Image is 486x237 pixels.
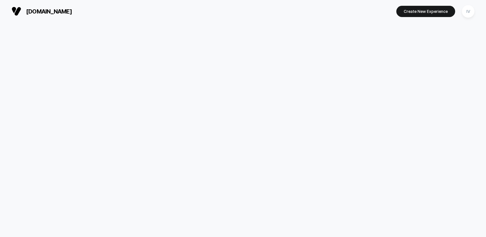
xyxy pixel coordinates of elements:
[26,8,72,15] span: [DOMAIN_NAME]
[10,6,74,16] button: [DOMAIN_NAME]
[462,5,474,18] div: IV
[460,5,476,18] button: IV
[396,6,455,17] button: Create New Experience
[12,6,21,16] img: Visually logo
